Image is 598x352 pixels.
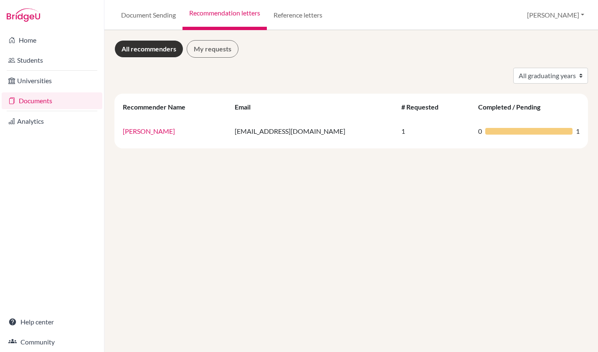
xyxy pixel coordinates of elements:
a: Students [2,52,102,69]
a: All recommenders [114,40,183,58]
div: # Requested [401,103,447,111]
td: [EMAIL_ADDRESS][DOMAIN_NAME] [230,117,396,145]
td: 1 [396,117,473,145]
a: Universities [2,72,102,89]
span: 0 [478,126,482,136]
div: Completed / Pending [478,103,549,111]
div: Recommender Name [123,103,194,111]
img: Bridge-U [7,8,40,22]
a: Community [2,334,102,350]
button: [PERSON_NAME] [523,7,588,23]
a: [PERSON_NAME] [123,127,175,135]
a: My requests [187,40,238,58]
a: Documents [2,92,102,109]
a: Analytics [2,113,102,130]
div: Email [235,103,259,111]
a: Help center [2,314,102,330]
a: Home [2,32,102,48]
span: 1 [576,126,580,136]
